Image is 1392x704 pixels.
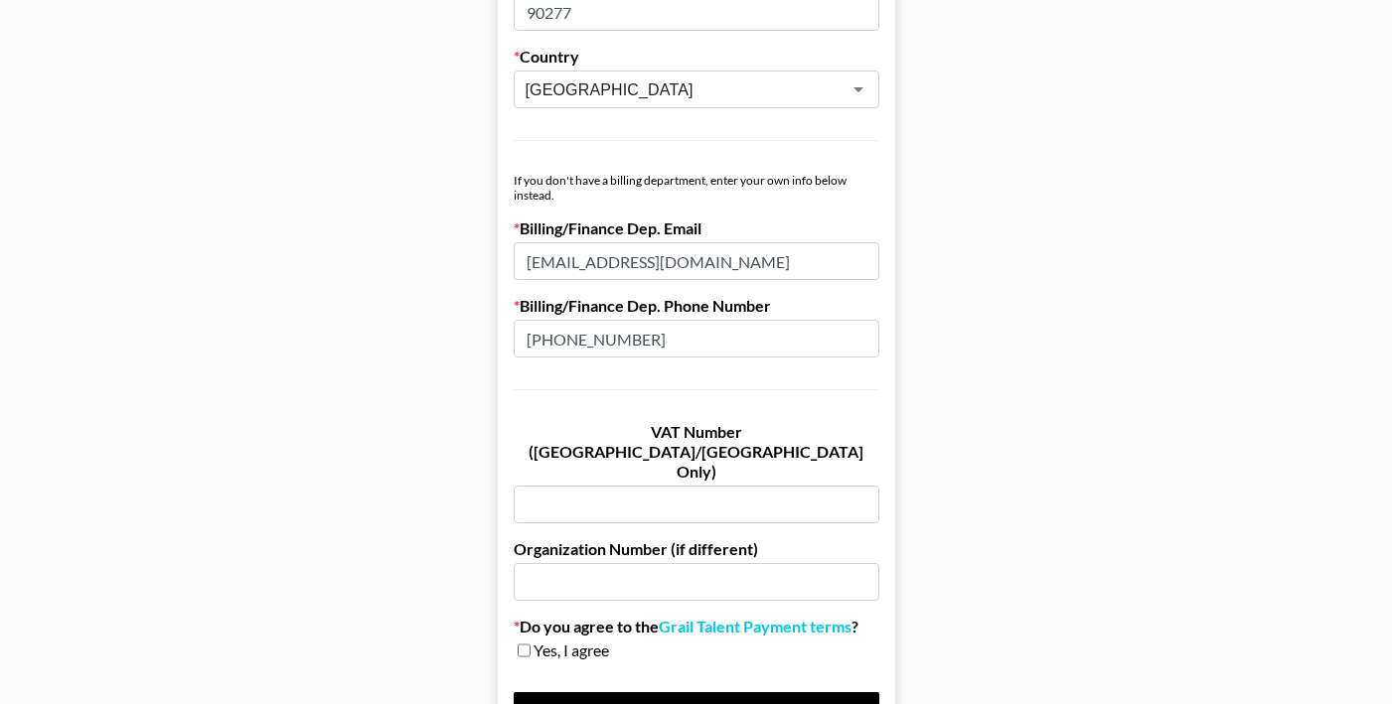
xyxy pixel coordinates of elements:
[514,539,879,559] label: Organization Number (if different)
[534,640,609,660] span: Yes, I agree
[514,296,879,316] label: Billing/Finance Dep. Phone Number
[514,47,879,67] label: Country
[514,218,879,238] label: Billing/Finance Dep. Email
[659,617,851,636] a: Grail Talent Payment terms
[514,173,879,203] div: If you don't have a billing department, enter your own info below instead.
[514,422,879,482] label: VAT Number ([GEOGRAPHIC_DATA]/[GEOGRAPHIC_DATA] Only)
[845,75,872,103] button: Open
[514,617,879,636] label: Do you agree to the ?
